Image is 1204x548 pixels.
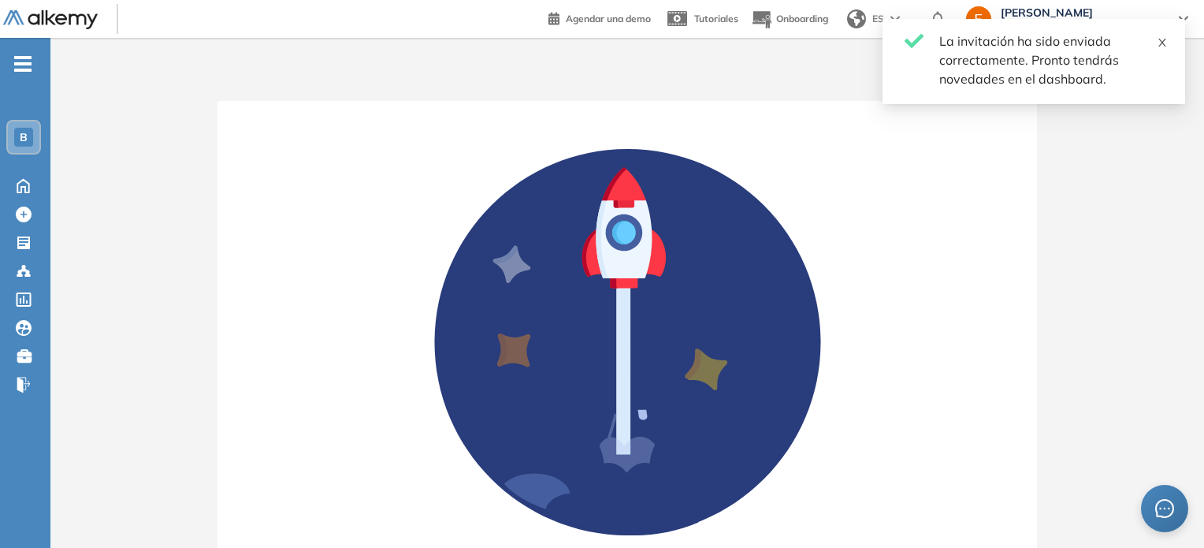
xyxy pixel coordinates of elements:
[939,32,1166,88] div: La invitación ha sido enviada correctamente. Pronto tendrás novedades en el dashboard.
[890,16,900,22] img: arrow
[548,8,651,27] a: Agendar una demo
[847,9,866,28] img: world
[20,131,28,144] span: B
[1155,499,1174,518] span: message
[1157,37,1168,48] span: close
[14,62,32,65] i: -
[776,13,828,24] span: Onboarding
[872,12,884,26] span: ES
[751,2,828,36] button: Onboarding
[3,10,98,30] img: Logo
[566,13,651,24] span: Agendar una demo
[694,13,738,24] span: Tutoriales
[1001,6,1163,19] span: [PERSON_NAME]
